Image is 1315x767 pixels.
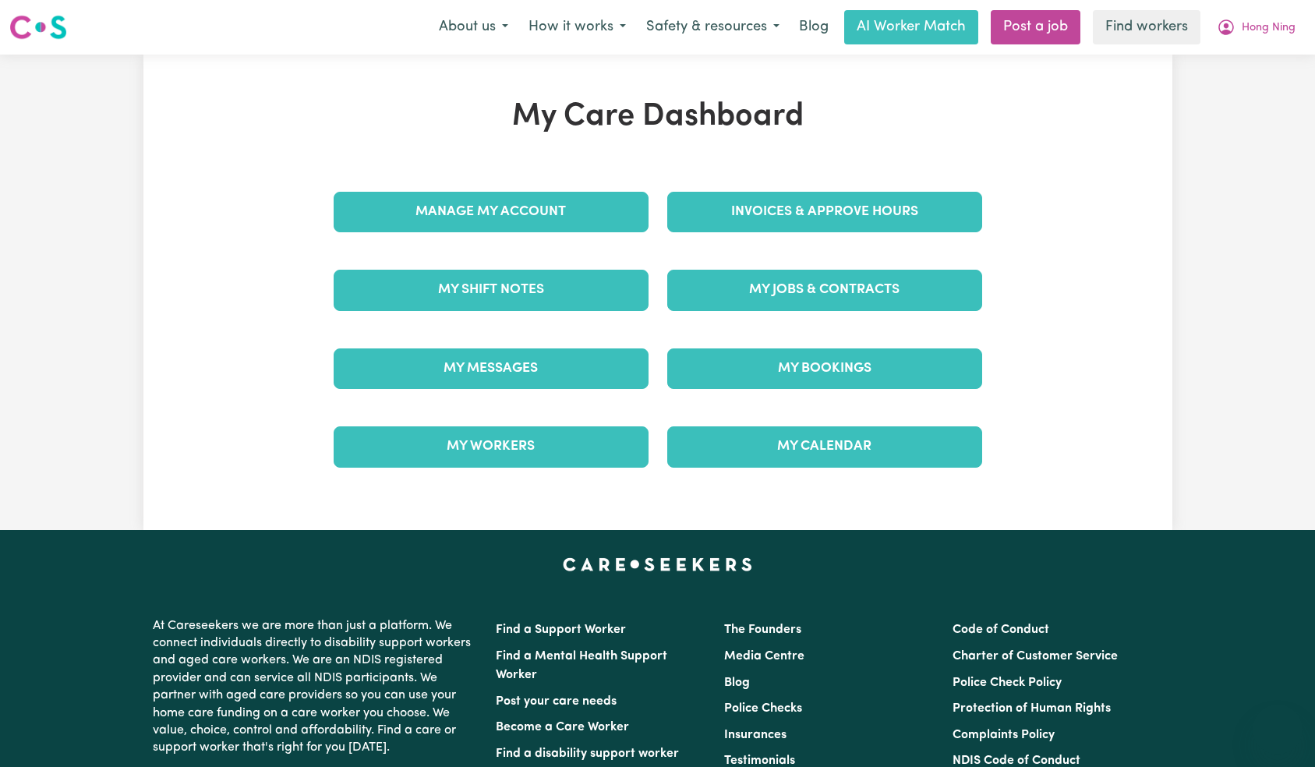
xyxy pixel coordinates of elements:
[953,650,1118,663] a: Charter of Customer Service
[724,624,801,636] a: The Founders
[496,721,629,733] a: Become a Care Worker
[953,677,1062,689] a: Police Check Policy
[334,426,649,467] a: My Workers
[1207,11,1306,44] button: My Account
[667,192,982,232] a: Invoices & Approve Hours
[667,426,982,467] a: My Calendar
[563,558,752,571] a: Careseekers home page
[9,9,67,45] a: Careseekers logo
[953,755,1080,767] a: NDIS Code of Conduct
[429,11,518,44] button: About us
[724,702,802,715] a: Police Checks
[724,677,750,689] a: Blog
[790,10,838,44] a: Blog
[724,650,804,663] a: Media Centre
[324,98,992,136] h1: My Care Dashboard
[153,611,477,763] p: At Careseekers we are more than just a platform. We connect individuals directly to disability su...
[724,729,787,741] a: Insurances
[496,624,626,636] a: Find a Support Worker
[334,270,649,310] a: My Shift Notes
[953,702,1111,715] a: Protection of Human Rights
[496,748,679,760] a: Find a disability support worker
[844,10,978,44] a: AI Worker Match
[9,13,67,41] img: Careseekers logo
[953,624,1049,636] a: Code of Conduct
[636,11,790,44] button: Safety & resources
[1253,705,1303,755] iframe: Button to launch messaging window
[496,695,617,708] a: Post your care needs
[496,650,667,681] a: Find a Mental Health Support Worker
[667,270,982,310] a: My Jobs & Contracts
[334,192,649,232] a: Manage My Account
[1093,10,1200,44] a: Find workers
[334,348,649,389] a: My Messages
[518,11,636,44] button: How it works
[667,348,982,389] a: My Bookings
[724,755,795,767] a: Testimonials
[991,10,1080,44] a: Post a job
[953,729,1055,741] a: Complaints Policy
[1242,19,1296,37] span: Hong Ning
